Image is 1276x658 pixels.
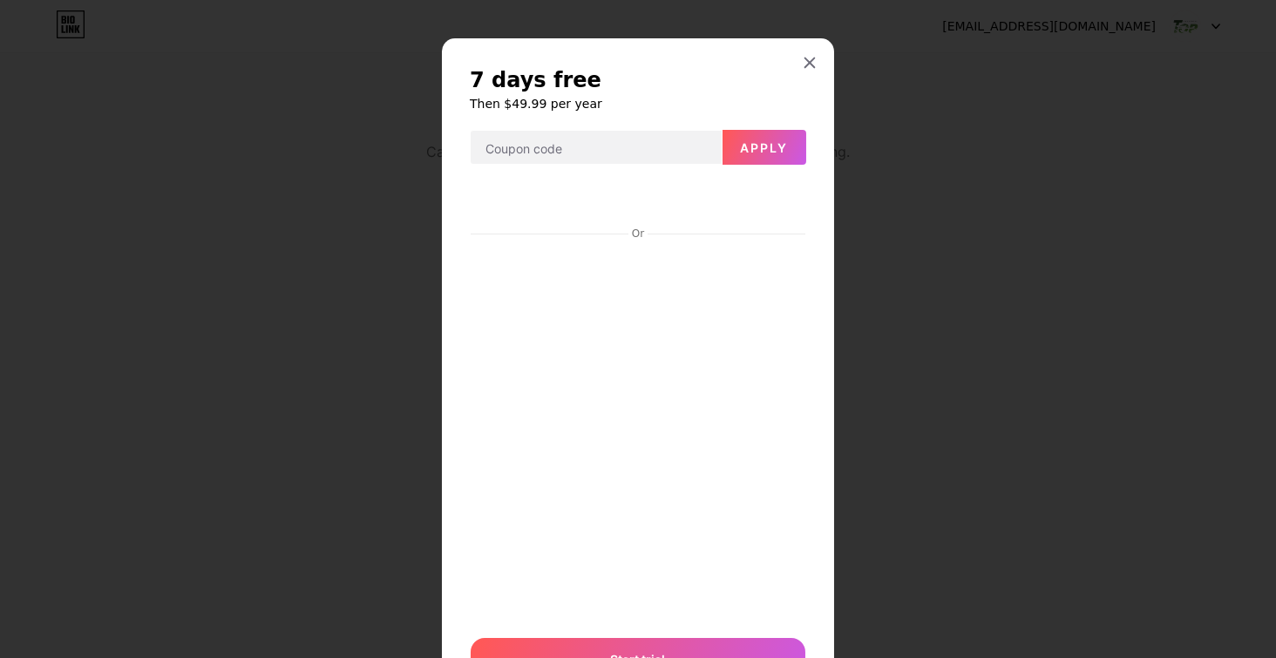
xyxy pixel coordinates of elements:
span: 7 days free [470,66,601,94]
input: Coupon code [471,131,722,166]
button: Apply [723,130,806,165]
iframe: Secure payment input frame [467,242,809,621]
iframe: Secure payment button frame [471,180,805,221]
h6: Then $49.99 per year [470,95,806,112]
span: Apply [741,140,789,155]
div: Or [628,227,648,241]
